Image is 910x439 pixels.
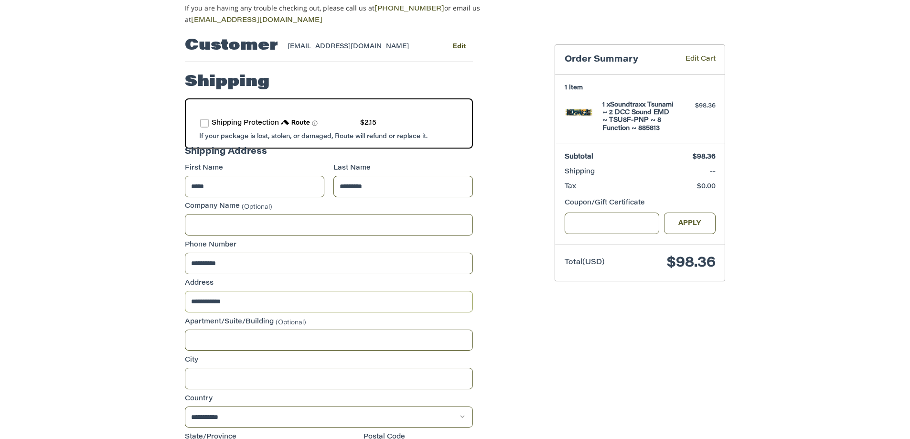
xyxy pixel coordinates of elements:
[445,40,473,54] button: Edit
[697,183,716,190] span: $0.00
[678,101,716,111] div: $98.36
[667,256,716,270] span: $98.36
[312,120,318,126] span: Learn more
[602,101,675,132] h4: 1 x Soundtraxx Tsunami ~ 2 DCC Sound EMD ~ TSU8F-PNP ~ 8 Function ~ 885813
[672,54,716,65] a: Edit Cart
[185,240,473,250] label: Phone Number
[185,202,473,212] label: Company Name
[185,146,267,163] legend: Shipping Address
[185,317,473,327] label: Apartment/Suite/Building
[333,163,473,173] label: Last Name
[565,213,660,234] input: Gift Certificate or Coupon Code
[288,42,427,52] div: [EMAIL_ADDRESS][DOMAIN_NAME]
[185,73,269,92] h2: Shipping
[375,6,444,12] a: [PHONE_NUMBER]
[276,319,306,325] small: (Optional)
[664,213,716,234] button: Apply
[212,120,279,127] span: Shipping Protection
[710,169,716,175] span: --
[565,198,716,208] div: Coupon/Gift Certificate
[565,169,595,175] span: Shipping
[565,154,593,161] span: Subtotal
[185,36,278,55] h2: Customer
[185,394,473,404] label: Country
[199,133,428,139] span: If your package is lost, stolen, or damaged, Route will refund or replace it.
[565,183,576,190] span: Tax
[693,154,716,161] span: $98.36
[242,204,272,210] small: (Optional)
[200,114,458,133] div: route shipping protection selector element
[185,355,473,365] label: City
[565,259,605,266] span: Total (USD)
[360,118,376,128] div: $2.15
[191,17,322,24] a: [EMAIL_ADDRESS][DOMAIN_NAME]
[185,163,324,173] label: First Name
[185,3,510,26] p: If you are having any trouble checking out, please call us at or email us at
[565,84,716,92] h3: 1 Item
[185,278,473,289] label: Address
[565,54,672,65] h3: Order Summary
